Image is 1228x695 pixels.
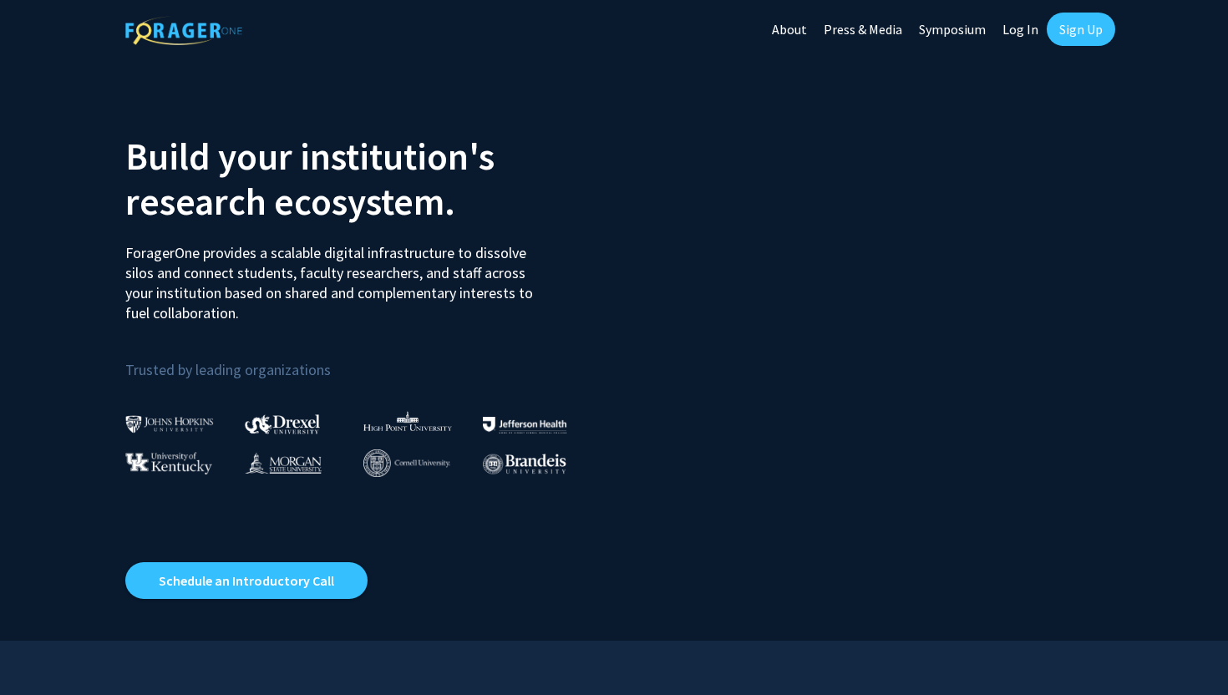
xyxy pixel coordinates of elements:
img: Drexel University [245,414,320,434]
img: Brandeis University [483,454,566,474]
img: Morgan State University [245,452,322,474]
img: High Point University [363,411,452,431]
h2: Build your institution's research ecosystem. [125,134,601,224]
img: University of Kentucky [125,452,212,474]
img: Johns Hopkins University [125,415,214,433]
a: Opens in a new tab [125,562,368,599]
img: ForagerOne Logo [125,16,242,45]
p: ForagerOne provides a scalable digital infrastructure to dissolve silos and connect students, fac... [125,231,545,323]
img: Cornell University [363,449,450,477]
p: Trusted by leading organizations [125,337,601,383]
a: Sign Up [1047,13,1115,46]
img: Thomas Jefferson University [483,417,566,433]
